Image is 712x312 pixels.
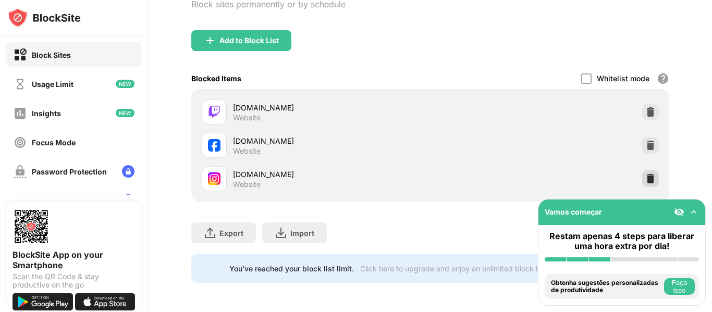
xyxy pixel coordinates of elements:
img: new-icon.svg [116,109,134,117]
img: favicons [208,139,220,152]
div: [DOMAIN_NAME] [233,102,431,113]
div: Block Sites [32,51,71,59]
button: Faça isso [664,278,695,295]
div: Click here to upgrade and enjoy an unlimited block list. [360,264,547,273]
img: options-page-qr-code.png [13,208,50,245]
div: Vamos começar [545,207,602,216]
img: block-on.svg [14,48,27,61]
div: Website [233,113,261,122]
img: lock-menu.svg [122,165,134,178]
div: Obtenha sugestões personalizadas de produtividade [551,279,661,294]
img: omni-setup-toggle.svg [689,207,699,217]
div: Password Protection [32,167,107,176]
div: Usage Limit [32,80,73,89]
div: Focus Mode [32,138,76,147]
img: get-it-on-google-play.svg [13,293,73,310]
img: favicons [208,172,220,185]
img: customize-block-page-off.svg [14,194,27,207]
div: Add to Block List [219,36,279,45]
img: focus-off.svg [14,136,27,149]
div: BlockSite App on your Smartphone [13,249,136,270]
div: Insights [32,109,61,118]
div: Whitelist mode [597,74,649,83]
div: Export [219,229,243,238]
div: Website [233,180,261,189]
img: new-icon.svg [116,80,134,88]
div: Restam apenas 4 steps para liberar uma hora extra por dia! [545,231,699,251]
img: logo-blocksite.svg [7,7,81,28]
div: [DOMAIN_NAME] [233,135,431,146]
img: time-usage-off.svg [14,78,27,91]
div: You’ve reached your block list limit. [229,264,354,273]
div: Website [233,146,261,156]
img: favicons [208,106,220,118]
div: Scan the QR Code & stay productive on the go [13,272,136,289]
img: insights-off.svg [14,107,27,120]
div: Blocked Items [191,74,241,83]
img: download-on-the-app-store.svg [75,293,136,310]
div: Import [290,229,314,238]
img: eye-not-visible.svg [674,207,684,217]
img: lock-menu.svg [122,194,134,207]
img: password-protection-off.svg [14,165,27,178]
div: [DOMAIN_NAME] [233,169,431,180]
